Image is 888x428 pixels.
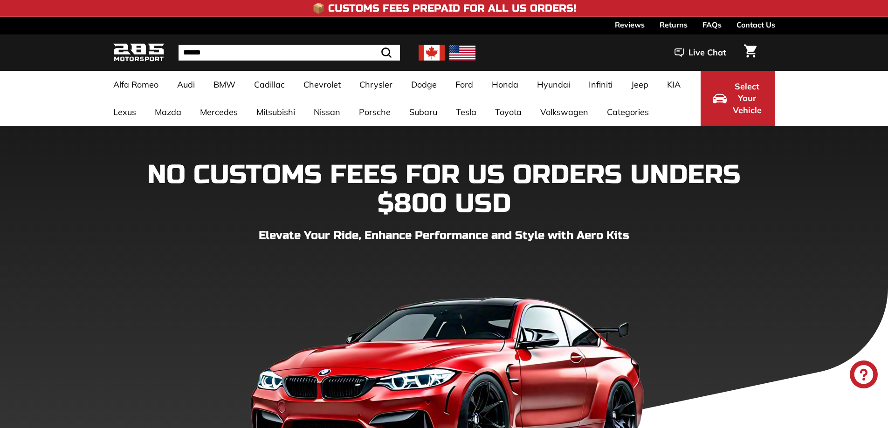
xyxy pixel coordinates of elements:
[847,360,881,391] inbox-online-store-chat: Shopify online store chat
[447,98,486,126] a: Tesla
[658,71,690,98] a: KIA
[598,98,658,126] a: Categories
[113,42,165,64] img: Logo_285_Motorsport_areodynamics_components
[446,71,482,98] a: Ford
[731,81,763,116] span: Select Your Vehicle
[104,71,168,98] a: Alfa Romeo
[113,161,775,218] h1: NO CUSTOMS FEES FOR US ORDERS UNDERS $800 USD
[738,37,762,68] a: Cart
[688,47,726,59] span: Live Chat
[615,17,645,33] a: Reviews
[179,45,400,61] input: Search
[662,41,738,64] button: Live Chat
[350,98,400,126] a: Porsche
[245,71,294,98] a: Cadillac
[400,98,447,126] a: Subaru
[702,17,722,33] a: FAQs
[191,98,247,126] a: Mercedes
[247,98,304,126] a: Mitsubishi
[660,17,688,33] a: Returns
[294,71,350,98] a: Chevrolet
[737,17,775,33] a: Contact Us
[531,98,598,126] a: Volkswagen
[350,71,402,98] a: Chrysler
[486,98,531,126] a: Toyota
[168,71,204,98] a: Audi
[482,71,528,98] a: Honda
[701,71,775,126] button: Select Your Vehicle
[528,71,579,98] a: Hyundai
[312,3,576,14] h4: 📦 Customs Fees Prepaid for All US Orders!
[304,98,350,126] a: Nissan
[579,71,622,98] a: Infiniti
[113,227,775,244] p: Elevate Your Ride, Enhance Performance and Style with Aero Kits
[402,71,446,98] a: Dodge
[145,98,191,126] a: Mazda
[622,71,658,98] a: Jeep
[104,98,145,126] a: Lexus
[204,71,245,98] a: BMW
